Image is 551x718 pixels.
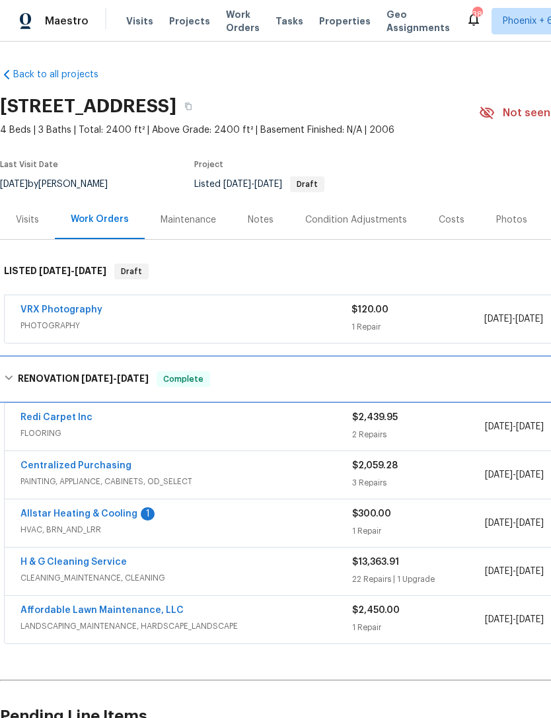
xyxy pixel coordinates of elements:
[20,523,352,536] span: HVAC, BRN_AND_LRR
[515,314,543,324] span: [DATE]
[485,468,544,482] span: -
[485,420,544,433] span: -
[39,266,71,275] span: [DATE]
[81,374,149,383] span: -
[20,427,352,440] span: FLOORING
[516,422,544,431] span: [DATE]
[126,15,153,28] span: Visits
[352,573,485,586] div: 22 Repairs | 1 Upgrade
[20,620,352,633] span: LANDSCAPING_MAINTENANCE, HARDSCAPE_LANDSCAPE
[223,180,282,189] span: -
[117,374,149,383] span: [DATE]
[176,94,200,118] button: Copy Address
[516,470,544,480] span: [DATE]
[275,17,303,26] span: Tasks
[386,8,450,34] span: Geo Assignments
[4,264,106,279] h6: LISTED
[161,213,216,227] div: Maintenance
[20,475,352,488] span: PAINTING, APPLIANCE, CABINETS, OD_SELECT
[75,266,106,275] span: [DATE]
[45,15,89,28] span: Maestro
[352,557,399,567] span: $13,363.91
[20,461,131,470] a: Centralized Purchasing
[226,8,260,34] span: Work Orders
[18,371,149,387] h6: RENOVATION
[20,606,184,615] a: Affordable Lawn Maintenance, LLC
[39,266,106,275] span: -
[71,213,129,226] div: Work Orders
[16,213,39,227] div: Visits
[485,470,513,480] span: [DATE]
[485,615,513,624] span: [DATE]
[516,519,544,528] span: [DATE]
[20,509,137,519] a: Allstar Heating & Cooling
[352,509,391,519] span: $300.00
[485,613,544,626] span: -
[485,517,544,530] span: -
[20,571,352,585] span: CLEANING_MAINTENANCE, CLEANING
[352,461,398,470] span: $2,059.28
[352,606,400,615] span: $2,450.00
[254,180,282,189] span: [DATE]
[81,374,113,383] span: [DATE]
[169,15,210,28] span: Projects
[352,621,485,634] div: 1 Repair
[485,567,513,576] span: [DATE]
[352,524,485,538] div: 1 Repair
[352,413,398,422] span: $2,439.95
[496,213,527,227] div: Photos
[158,373,209,386] span: Complete
[485,519,513,528] span: [DATE]
[485,422,513,431] span: [DATE]
[305,213,407,227] div: Condition Adjustments
[194,161,223,168] span: Project
[116,265,147,278] span: Draft
[439,213,464,227] div: Costs
[291,180,323,188] span: Draft
[516,615,544,624] span: [DATE]
[20,319,351,332] span: PHOTOGRAPHY
[484,314,512,324] span: [DATE]
[516,567,544,576] span: [DATE]
[484,312,543,326] span: -
[20,305,102,314] a: VRX Photography
[352,476,485,489] div: 3 Repairs
[141,507,155,521] div: 1
[485,565,544,578] span: -
[248,213,274,227] div: Notes
[20,413,92,422] a: Redi Carpet Inc
[20,557,127,567] a: H & G Cleaning Service
[352,428,485,441] div: 2 Repairs
[319,15,371,28] span: Properties
[351,305,388,314] span: $120.00
[194,180,324,189] span: Listed
[351,320,484,334] div: 1 Repair
[472,8,482,21] div: 38
[223,180,251,189] span: [DATE]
